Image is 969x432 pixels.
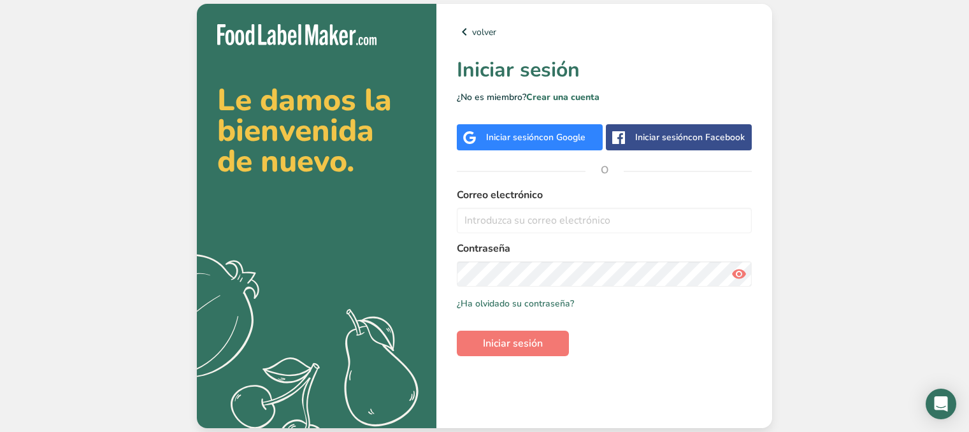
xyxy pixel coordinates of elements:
input: Introduzca su correo electrónico [457,208,752,233]
span: con Facebook [688,131,745,143]
label: Contraseña [457,241,752,256]
div: Iniciar sesión [635,131,745,144]
img: Food Label Maker [217,24,377,45]
label: Correo electrónico [457,187,752,203]
span: con Google [539,131,585,143]
span: O [585,151,624,189]
div: Open Intercom Messenger [926,389,956,419]
button: Iniciar sesión [457,331,569,356]
a: Crear una cuenta [526,91,599,103]
p: ¿No es miembro? [457,90,752,104]
a: ¿Ha olvidado su contraseña? [457,297,574,310]
h1: Iniciar sesión [457,55,752,85]
a: volver [457,24,752,40]
span: Iniciar sesión [483,336,543,351]
div: Iniciar sesión [486,131,585,144]
h2: Le damos la bienvenida de nuevo. [217,85,416,176]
